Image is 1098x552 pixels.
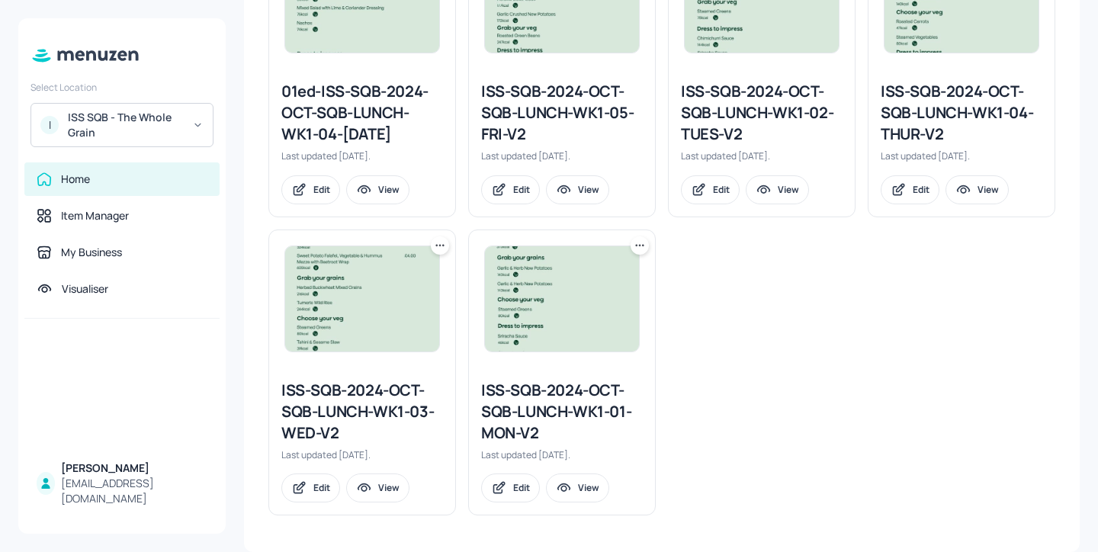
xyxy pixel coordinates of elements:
[68,110,183,140] div: ISS SQB - The Whole Grain
[978,183,999,196] div: View
[513,481,530,494] div: Edit
[61,461,207,476] div: [PERSON_NAME]
[30,81,213,94] div: Select Location
[778,183,799,196] div: View
[281,380,443,444] div: ISS-SQB-2024-OCT-SQB-LUNCH-WK1-03-WED-V2
[481,81,643,145] div: ISS-SQB-2024-OCT-SQB-LUNCH-WK1-05-FRI-V2
[62,281,108,297] div: Visualiser
[913,183,929,196] div: Edit
[313,183,330,196] div: Edit
[713,183,730,196] div: Edit
[378,183,400,196] div: View
[285,246,439,351] img: 2025-09-24-175871066462816vwq4r3vdaj.jpeg
[513,183,530,196] div: Edit
[481,149,643,162] div: Last updated [DATE].
[681,81,843,145] div: ISS-SQB-2024-OCT-SQB-LUNCH-WK1-02-TUES-V2
[61,476,207,506] div: [EMAIL_ADDRESS][DOMAIN_NAME]
[481,448,643,461] div: Last updated [DATE].
[61,245,122,260] div: My Business
[281,149,443,162] div: Last updated [DATE].
[378,481,400,494] div: View
[61,172,90,187] div: Home
[881,81,1042,145] div: ISS-SQB-2024-OCT-SQB-LUNCH-WK1-04-THUR-V2
[881,149,1042,162] div: Last updated [DATE].
[578,481,599,494] div: View
[40,116,59,134] div: I
[281,81,443,145] div: 01ed-ISS-SQB-2024-OCT-SQB-LUNCH-WK1-04-[DATE]
[61,208,129,223] div: Item Manager
[681,149,843,162] div: Last updated [DATE].
[578,183,599,196] div: View
[281,448,443,461] div: Last updated [DATE].
[313,481,330,494] div: Edit
[485,246,639,351] img: 2025-09-19-1758280318935m8z6lonr0h.jpeg
[481,380,643,444] div: ISS-SQB-2024-OCT-SQB-LUNCH-WK1-01-MON-V2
